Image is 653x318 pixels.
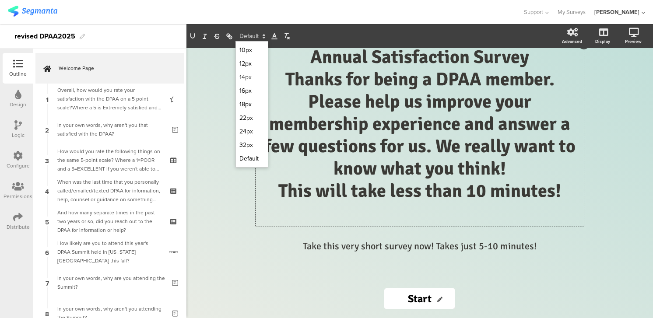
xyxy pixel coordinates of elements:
[45,125,49,134] span: 2
[57,147,162,173] div: How would you rate the following things on the same 5-point scale? Where a 1=POOR and a 5=EXCELLE...
[9,70,27,78] div: Outline
[45,308,49,318] span: 8
[57,274,165,291] div: In your own words, why are you attending the Summit?
[35,114,184,145] a: 2 In your own words, why aren't you that satisfied with the DPAA?
[10,101,26,108] div: Design
[7,162,30,170] div: Configure
[45,186,49,196] span: 4
[35,53,184,84] a: Welcome Page
[35,84,184,114] a: 1 Overall, how would you rate your satisfaction with the DPAA on a 5 point scale?Where a 5 is Ext...
[45,247,49,257] span: 6
[595,38,610,45] div: Display
[258,180,582,202] p: This will take less than 10 minutes!
[14,29,75,43] div: revised DPAA2025
[7,223,30,231] div: Distribute
[59,64,171,73] span: Welcome Page
[625,38,642,45] div: Preview
[35,237,184,267] a: 6 How likely are you to attend this year's DPAA Summit held in [US_STATE][GEOGRAPHIC_DATA] this f...
[384,288,455,309] input: Start
[35,145,184,175] a: 3 How would you rate the following things on the same 5-point scale? Where a 1=POOR and a 5=EXCEL...
[46,94,49,104] span: 1
[4,192,32,200] div: Permissions
[35,206,184,237] a: 5 And how many separate times in the past two years or so, did you reach out to the DPAA for info...
[258,46,582,68] p: Annual Satisfaction Survey
[57,86,162,112] div: Overall, how would you rate your satisfaction with the DPAA on a 5 point scale?Where a 5 is Extre...
[45,217,49,226] span: 5
[35,175,184,206] a: 4 When was the last time that you personally called/emailed/texted DPAA for information, help, co...
[594,8,639,16] div: [PERSON_NAME]
[46,278,49,287] span: 7
[57,239,162,265] div: How likely are you to attend this year's DPAA Summit held in New York City this fall?
[12,131,25,139] div: Logic
[8,6,57,17] img: segmanta logo
[267,239,573,253] p: Take this very short survey now! Takes just 5-10 minutes!
[45,155,49,165] span: 3
[57,178,162,204] div: When was the last time that you personally called/emailed/texted DPAA for information, help, coun...
[35,267,184,298] a: 7 In your own words, why are you attending the Summit?
[57,121,165,138] div: In your own words, why aren't you that satisfied with the DPAA?
[562,38,582,45] div: Advanced
[524,8,543,16] span: Support
[258,68,582,180] p: Thanks for being a DPAA member. Please help us improve your membership experience and answer a fe...
[57,208,162,234] div: And how many separate times in the past two years or so, did you reach out to the DPAA for inform...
